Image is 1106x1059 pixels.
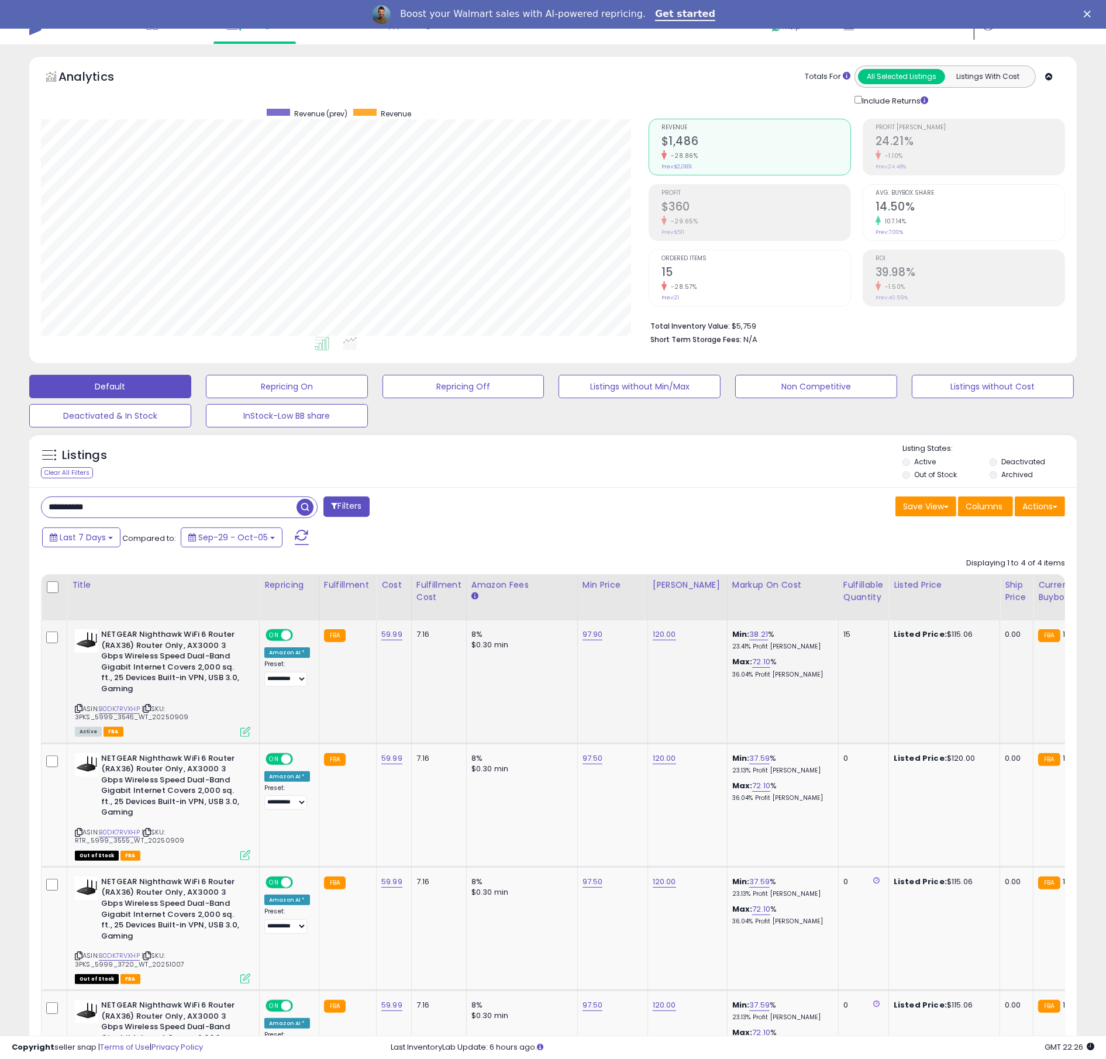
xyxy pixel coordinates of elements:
[1005,1000,1024,1010] div: 0.00
[732,753,829,775] div: %
[894,877,991,887] div: $115.06
[661,200,850,216] h2: $360
[732,904,829,926] div: %
[267,877,281,887] span: ON
[75,951,184,968] span: | SKU: 3PKS_5999_3720_WT_20251007
[894,753,947,764] b: Listed Price:
[881,282,905,291] small: -1.50%
[661,125,850,131] span: Revenue
[381,999,402,1011] a: 59.99
[966,558,1065,569] div: Displaying 1 to 4 of 4 items
[1005,753,1024,764] div: 0.00
[104,727,123,737] span: FBA
[29,375,191,398] button: Default
[381,579,406,591] div: Cost
[291,630,310,640] span: OFF
[749,999,770,1011] a: 37.59
[876,134,1064,150] h2: 24.21%
[62,447,107,464] h5: Listings
[267,630,281,640] span: ON
[661,134,850,150] h2: $1,486
[471,1010,568,1021] div: $0.30 min
[1063,999,1084,1010] span: 115.06
[653,629,676,640] a: 120.00
[895,496,956,516] button: Save View
[267,754,281,764] span: ON
[75,974,119,984] span: All listings that are currently out of stock and unavailable for purchase on Amazon
[1001,457,1045,467] label: Deactivated
[101,877,243,944] b: NETGEAR Nighthawk WiFi 6 Router (RAX36) Router Only, AX3000 3 Gbps Wireless Speed Dual-Band Gigab...
[661,265,850,281] h2: 15
[75,629,98,653] img: 31MBRz2zM2L._SL40_.jpg
[1005,629,1024,640] div: 0.00
[894,629,947,640] b: Listed Price:
[324,579,371,591] div: Fulfillment
[732,999,750,1010] b: Min:
[655,8,715,21] a: Get started
[324,753,346,766] small: FBA
[735,375,897,398] button: Non Competitive
[732,753,750,764] b: Min:
[400,8,646,20] div: Boost your Walmart sales with AI-powered repricing.
[99,704,140,714] a: B0DK7RVXHP
[843,1000,880,1010] div: 0
[732,767,829,775] p: 23.13% Profit [PERSON_NAME]
[843,877,880,887] div: 0
[912,375,1074,398] button: Listings without Cost
[264,660,310,687] div: Preset:
[1045,1041,1094,1053] span: 2025-10-14 22:26 GMT
[743,334,757,345] span: N/A
[732,876,750,887] b: Min:
[75,753,98,777] img: 31MBRz2zM2L._SL40_.jpg
[653,999,676,1011] a: 120.00
[294,109,347,119] span: Revenue (prev)
[583,629,603,640] a: 97.90
[894,753,991,764] div: $120.00
[198,532,268,543] span: Sep-29 - Oct-05
[41,467,93,478] div: Clear All Filters
[876,294,908,301] small: Prev: 40.59%
[381,629,402,640] a: 59.99
[324,877,346,889] small: FBA
[291,1001,310,1011] span: OFF
[101,629,243,697] b: NETGEAR Nighthawk WiFi 6 Router (RAX36) Router Only, AX3000 3 Gbps Wireless Speed Dual-Band Gigab...
[29,404,191,427] button: Deactivated & In Stock
[264,908,310,934] div: Preset:
[372,5,391,24] img: Profile image for Adrian
[727,574,838,620] th: The percentage added to the cost of goods (COGS) that forms the calculator for Min & Max prices.
[732,643,829,651] p: 23.41% Profit [PERSON_NAME]
[206,375,368,398] button: Repricing On
[264,784,310,810] div: Preset:
[894,629,991,640] div: $115.06
[381,753,402,764] a: 59.99
[876,200,1064,216] h2: 14.50%
[75,851,119,861] span: All listings that are currently out of stock and unavailable for purchase on Amazon
[732,1013,829,1022] p: 23.13% Profit [PERSON_NAME]
[667,217,698,226] small: -29.65%
[653,753,676,764] a: 120.00
[471,764,568,774] div: $0.30 min
[876,229,903,236] small: Prev: 7.00%
[383,375,545,398] button: Repricing Off
[99,827,140,837] a: B0DK7RVXHP
[264,895,310,905] div: Amazon AI *
[1038,579,1098,603] div: Current Buybox Price
[99,951,140,961] a: B0DK7RVXHP
[876,265,1064,281] h2: 39.98%
[323,496,369,517] button: Filters
[732,671,829,679] p: 36.04% Profit [PERSON_NAME]
[583,579,643,591] div: Min Price
[181,527,282,547] button: Sep-29 - Oct-05
[732,657,829,678] div: %
[267,1001,281,1011] span: ON
[650,321,730,331] b: Total Inventory Value:
[843,579,884,603] div: Fulfillable Quantity
[72,579,254,591] div: Title
[12,1041,54,1053] strong: Copyright
[120,974,140,984] span: FBA
[846,94,942,107] div: Include Returns
[471,1000,568,1010] div: 8%
[945,69,1032,84] button: Listings With Cost
[749,876,770,888] a: 37.59
[12,1042,203,1053] div: seller snap | |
